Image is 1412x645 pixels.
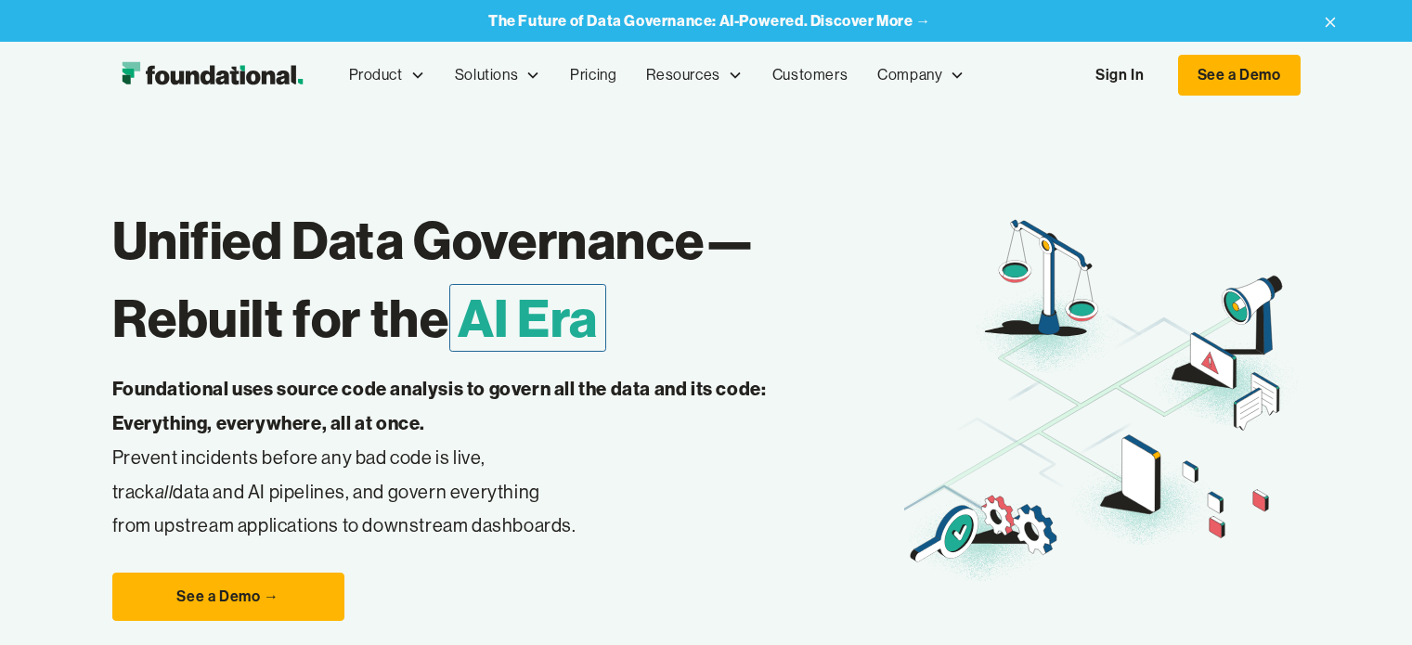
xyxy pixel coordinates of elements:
div: Company [877,63,942,87]
em: all [155,480,174,503]
div: Resources [631,45,757,106]
iframe: Chat Widget [1319,556,1412,645]
div: Solutions [440,45,555,106]
a: Customers [758,45,862,106]
div: Solutions [455,63,518,87]
strong: The Future of Data Governance: AI-Powered. Discover More → [488,11,931,30]
a: See a Demo [1178,55,1301,96]
h1: Unified Data Governance— Rebuilt for the [112,201,904,357]
strong: Foundational uses source code analysis to govern all the data and its code: Everything, everywher... [112,377,767,434]
a: Pricing [555,45,631,106]
div: Company [862,45,979,106]
a: See a Demo → [112,573,344,621]
div: Product [334,45,440,106]
a: The Future of Data Governance: AI-Powered. Discover More → [488,12,931,30]
a: Sign In [1077,56,1162,95]
p: Prevent incidents before any bad code is live, track data and AI pipelines, and govern everything... [112,372,825,543]
span: AI Era [449,284,607,352]
img: Foundational Logo [112,57,312,94]
div: Resources [646,63,719,87]
a: home [112,57,312,94]
div: Product [349,63,403,87]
